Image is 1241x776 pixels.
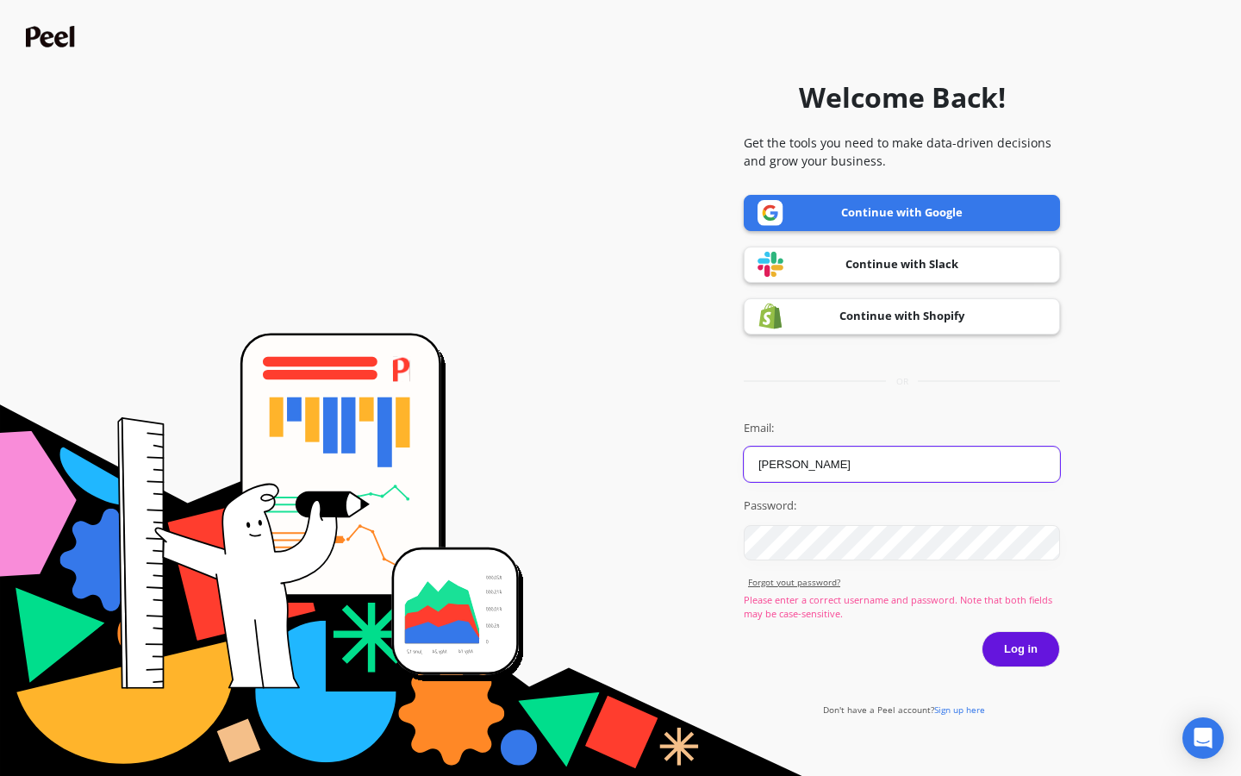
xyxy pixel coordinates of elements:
img: Slack logo [758,251,783,278]
h1: Welcome Back! [799,77,1006,118]
button: Log in [982,631,1060,667]
a: Continue with Google [744,195,1060,231]
a: Don't have a Peel account?Sign up here [823,704,985,716]
div: or [744,375,1060,388]
p: Please enter a correct username and password. Note that both fields may be case-sensitive. [744,593,1060,622]
label: Password: [744,498,1060,515]
a: Continue with Slack [744,247,1060,283]
a: Forgot yout password? [748,576,1060,589]
input: you@example.com [744,447,1060,482]
img: Google logo [758,200,783,226]
span: Sign up here [934,704,985,716]
a: Continue with Shopify [744,298,1060,335]
img: Peel [26,26,79,47]
div: Open Intercom Messenger [1182,717,1224,759]
label: Email: [744,420,1060,437]
p: Get the tools you need to make data-driven decisions and grow your business. [744,134,1060,170]
img: Shopify logo [758,303,783,329]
